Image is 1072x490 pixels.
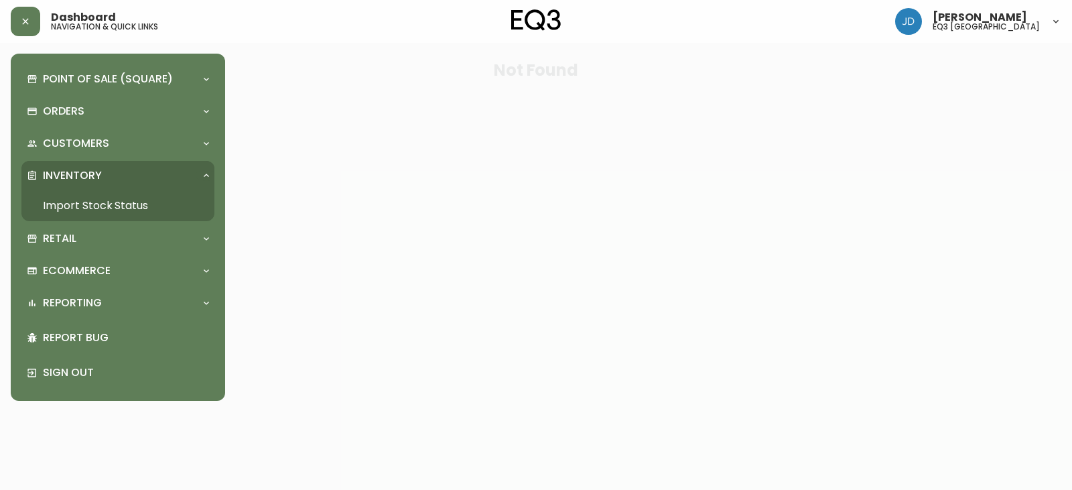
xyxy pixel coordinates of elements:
[21,97,214,126] div: Orders
[21,161,214,190] div: Inventory
[43,365,209,380] p: Sign Out
[43,72,173,86] p: Point of Sale (Square)
[933,23,1040,31] h5: eq3 [GEOGRAPHIC_DATA]
[43,296,102,310] p: Reporting
[21,224,214,253] div: Retail
[43,104,84,119] p: Orders
[21,64,214,94] div: Point of Sale (Square)
[21,288,214,318] div: Reporting
[21,256,214,286] div: Ecommerce
[43,330,209,345] p: Report Bug
[51,23,158,31] h5: navigation & quick links
[51,12,116,23] span: Dashboard
[895,8,922,35] img: 7c567ac048721f22e158fd313f7f0981
[933,12,1027,23] span: [PERSON_NAME]
[21,355,214,390] div: Sign Out
[511,9,561,31] img: logo
[21,190,214,221] a: Import Stock Status
[43,136,109,151] p: Customers
[43,231,76,246] p: Retail
[21,129,214,158] div: Customers
[43,168,102,183] p: Inventory
[21,320,214,355] div: Report Bug
[43,263,111,278] p: Ecommerce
